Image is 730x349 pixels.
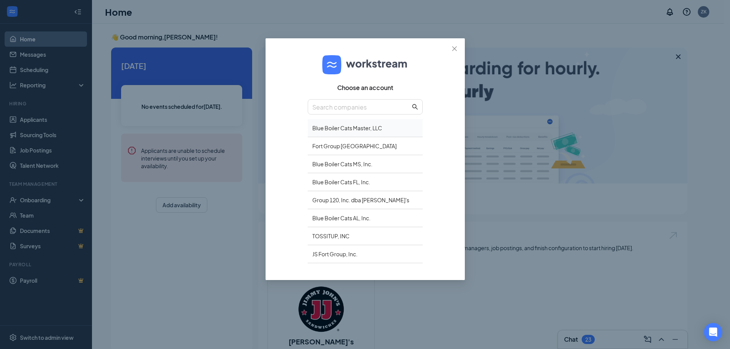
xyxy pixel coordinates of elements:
[308,209,423,227] div: Blue Boiler Cats AL, Inc.
[308,119,423,137] div: Blue Boiler Cats Master, LLC
[704,323,722,341] div: Open Intercom Messenger
[308,245,423,263] div: JS Fort Group, Inc.
[444,38,465,59] button: Close
[308,191,423,209] div: Group 120, Inc. dba [PERSON_NAME]'s
[451,46,458,52] span: close
[308,173,423,191] div: Blue Boiler Cats FL, Inc.
[308,137,423,155] div: Fort Group [GEOGRAPHIC_DATA]
[322,55,408,74] img: logo
[412,104,418,110] span: search
[308,155,423,173] div: Blue Boiler Cats MS, Inc.
[312,102,410,112] input: Search companies
[308,227,423,245] div: TOSSITUP, INC
[337,84,393,92] span: Choose an account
